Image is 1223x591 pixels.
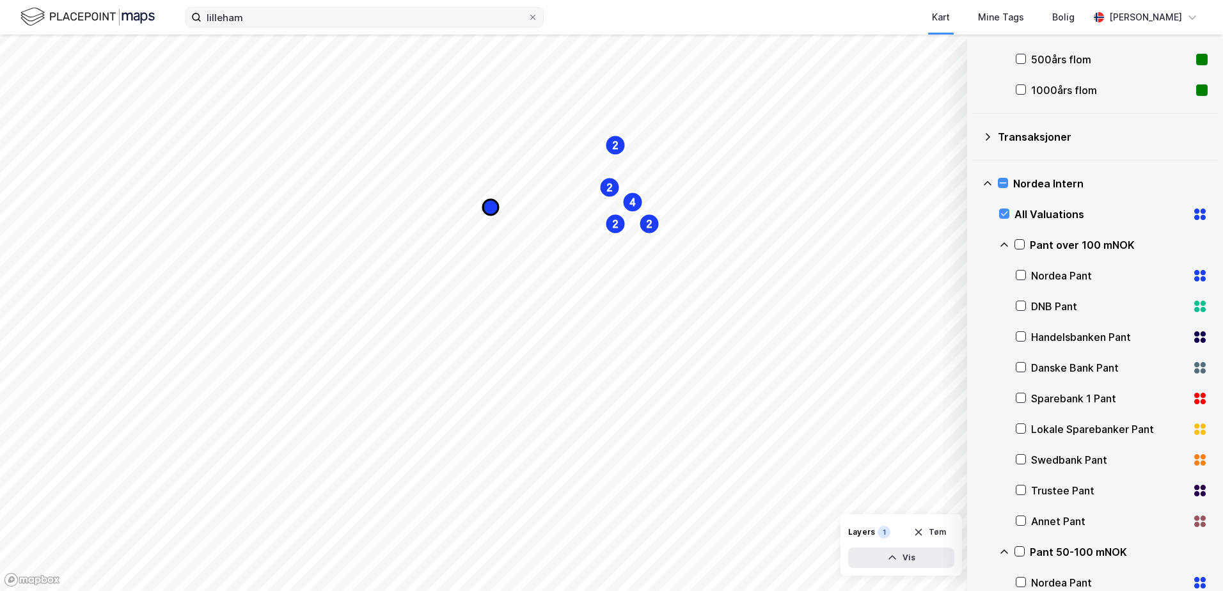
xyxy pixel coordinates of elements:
div: [PERSON_NAME] [1109,10,1182,25]
a: Mapbox homepage [4,572,60,587]
div: Pant over 100 mNOK [1030,237,1208,253]
div: Mine Tags [978,10,1024,25]
div: Layers [848,527,875,537]
div: 1000års flom [1031,83,1191,98]
button: Tøm [905,522,954,542]
div: Map marker [639,214,659,234]
div: Handelsbanken Pant [1031,329,1187,345]
div: Nordea Intern [1013,176,1208,191]
div: Annet Pant [1031,514,1187,529]
div: Danske Bank Pant [1031,360,1187,375]
div: Map marker [622,192,643,212]
text: 2 [613,219,619,230]
text: 2 [613,140,619,151]
div: Map marker [605,214,626,234]
text: 4 [630,197,636,208]
div: All Valuations [1014,207,1187,222]
div: Bolig [1052,10,1075,25]
div: Lokale Sparebanker Pant [1031,422,1187,437]
div: Kart [932,10,950,25]
div: Trustee Pant [1031,483,1187,498]
div: Map marker [605,135,626,155]
img: logo.f888ab2527a4732fd821a326f86c7f29.svg [20,6,155,28]
div: Nordea Pant [1031,575,1187,590]
div: Map marker [483,200,498,215]
div: Map marker [599,177,620,198]
div: DNB Pant [1031,299,1187,314]
div: Pant 50-100 mNOK [1030,544,1208,560]
div: Transaksjoner [998,129,1208,145]
button: Vis [848,548,954,568]
iframe: Chat Widget [1159,530,1223,591]
div: Swedbank Pant [1031,452,1187,468]
div: Sparebank 1 Pant [1031,391,1187,406]
div: 1 [878,526,890,539]
text: 2 [607,182,613,193]
div: 500års flom [1031,52,1191,67]
div: Nordea Pant [1031,268,1187,283]
input: Søk på adresse, matrikkel, gårdeiere, leietakere eller personer [201,8,528,27]
text: 2 [647,219,652,230]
